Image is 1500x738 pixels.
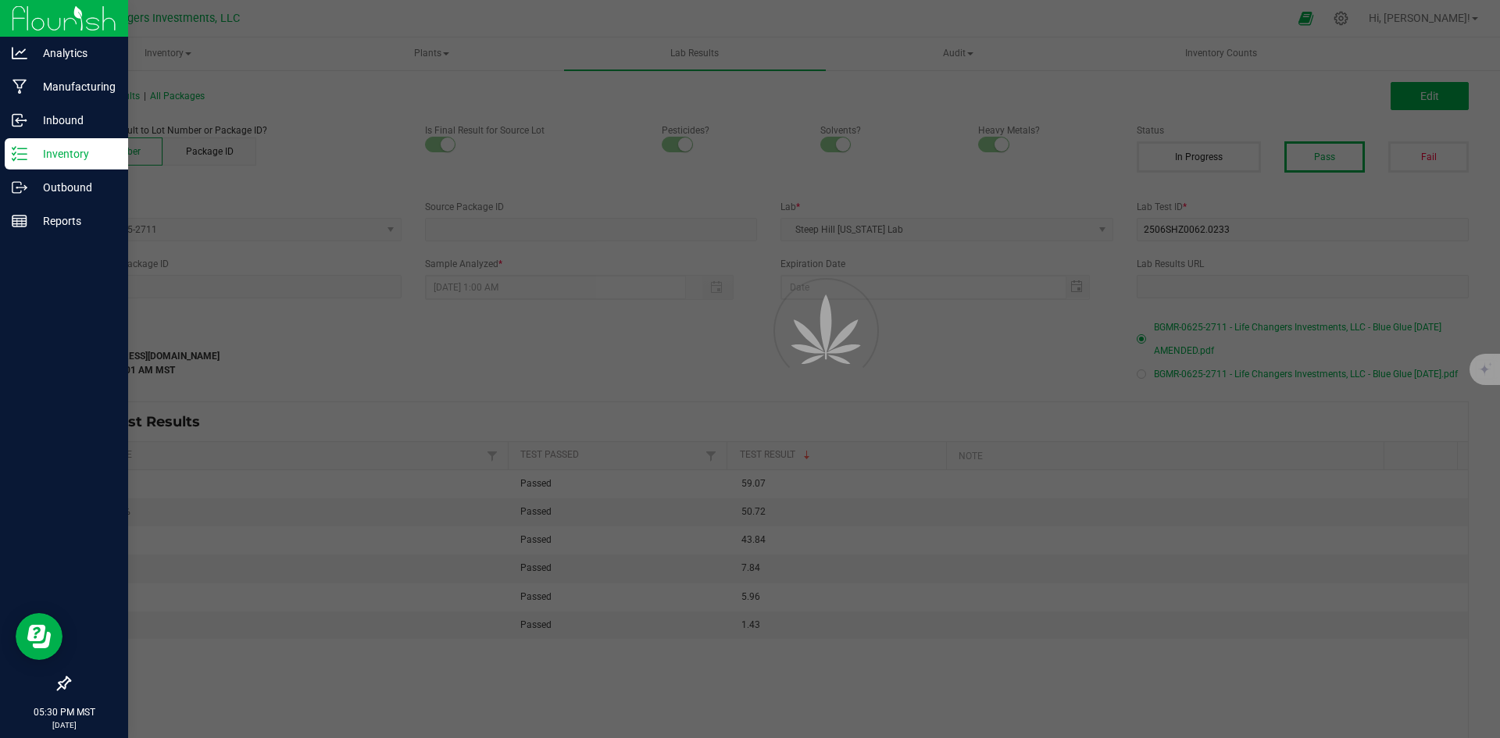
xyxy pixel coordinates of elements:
inline-svg: Outbound [12,180,27,195]
inline-svg: Inbound [12,112,27,128]
inline-svg: Reports [12,213,27,229]
p: Outbound [27,178,121,197]
iframe: Resource center [16,613,62,660]
p: Reports [27,212,121,230]
p: 05:30 PM MST [7,705,121,719]
inline-svg: Analytics [12,45,27,61]
p: Analytics [27,44,121,62]
p: Manufacturing [27,77,121,96]
inline-svg: Manufacturing [12,79,27,94]
inline-svg: Inventory [12,146,27,162]
p: Inbound [27,111,121,130]
p: Inventory [27,144,121,163]
p: [DATE] [7,719,121,731]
